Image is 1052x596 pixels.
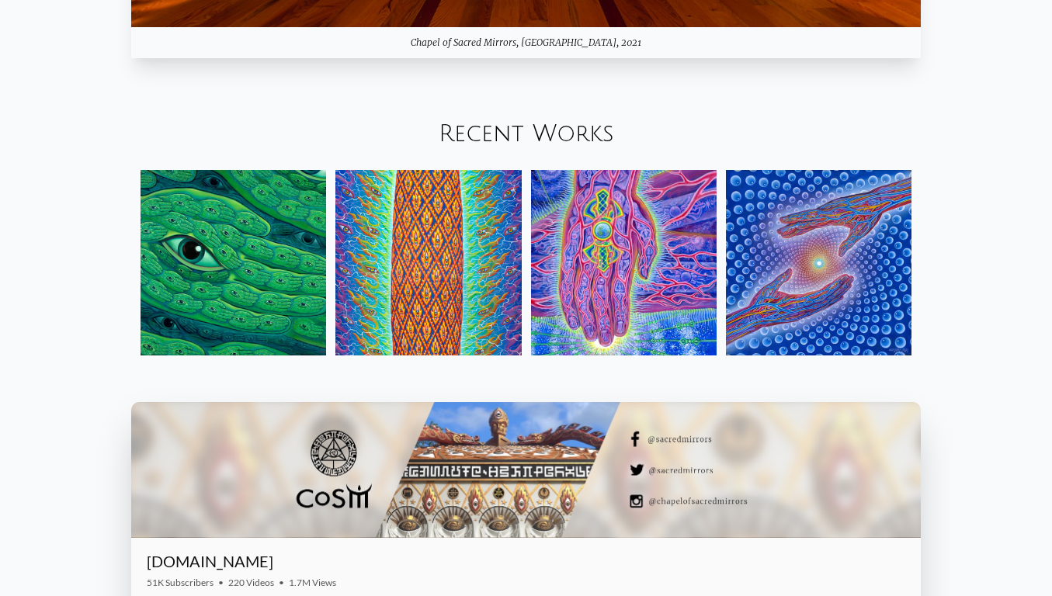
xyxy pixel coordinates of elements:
span: 1.7M Views [289,577,336,588]
div: Chapel of Sacred Mirrors, [GEOGRAPHIC_DATA], 2021 [131,27,920,58]
span: 220 Videos [228,577,274,588]
iframe: Subscribe to CoSM.TV on YouTube [814,558,905,577]
span: • [279,577,284,588]
a: Recent Works [439,121,614,147]
span: • [218,577,224,588]
span: 51K Subscribers [147,577,214,588]
a: [DOMAIN_NAME] [147,552,273,570]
